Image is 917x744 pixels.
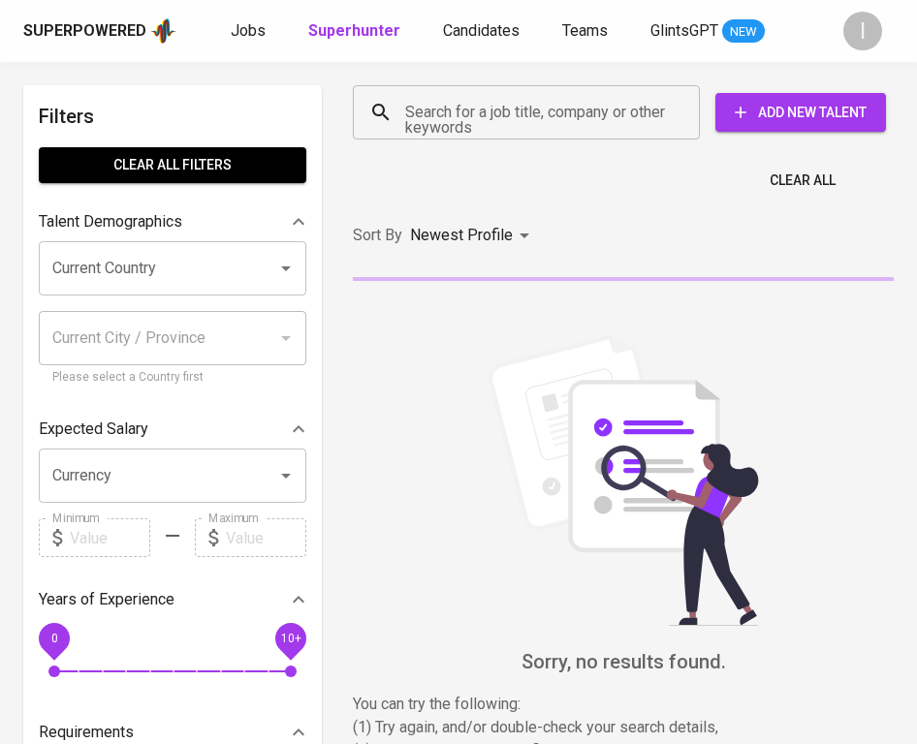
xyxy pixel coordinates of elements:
[280,632,300,645] span: 10+
[715,93,886,132] button: Add New Talent
[443,19,523,44] a: Candidates
[478,335,769,626] img: file_searching.svg
[39,721,134,744] p: Requirements
[353,693,894,716] p: You can try the following :
[762,163,843,199] button: Clear All
[272,255,300,282] button: Open
[50,632,57,645] span: 0
[54,153,291,177] span: Clear All filters
[410,218,536,254] div: Newest Profile
[39,101,306,132] h6: Filters
[353,716,894,739] p: (1) Try again, and/or double-check your search details,
[52,368,293,387] p: Please select a Country first
[272,462,300,489] button: Open
[722,22,765,42] span: NEW
[39,588,174,611] p: Years of Experience
[23,20,146,43] div: Superpowered
[843,12,882,50] div: I
[731,101,870,125] span: Add New Talent
[562,21,608,40] span: Teams
[70,518,150,557] input: Value
[308,19,404,44] a: Superhunter
[308,21,400,40] b: Superhunter
[39,410,306,449] div: Expected Salary
[150,16,176,46] img: app logo
[650,21,718,40] span: GlintsGPT
[39,210,182,233] p: Talent Demographics
[39,580,306,619] div: Years of Experience
[39,202,306,241] div: Talent Demographics
[231,21,266,40] span: Jobs
[650,19,765,44] a: GlintsGPT NEW
[23,16,176,46] a: Superpoweredapp logo
[770,169,836,193] span: Clear All
[39,418,148,441] p: Expected Salary
[231,19,269,44] a: Jobs
[353,646,894,677] h6: Sorry, no results found.
[410,224,513,247] p: Newest Profile
[353,224,402,247] p: Sort By
[562,19,612,44] a: Teams
[39,147,306,183] button: Clear All filters
[226,518,306,557] input: Value
[443,21,520,40] span: Candidates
